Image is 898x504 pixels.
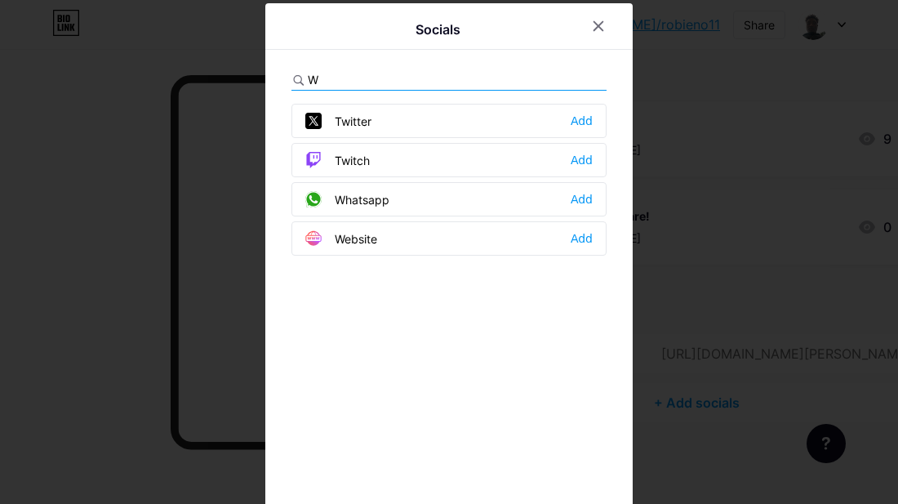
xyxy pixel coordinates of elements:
div: Twitch [305,152,370,168]
div: Twitter [305,113,371,129]
div: Add [571,191,593,207]
input: Search [308,71,488,88]
div: Add [571,230,593,247]
div: Website [305,230,377,247]
div: Socials [416,20,460,39]
div: Whatsapp [305,191,389,207]
div: Add [571,152,593,168]
div: Add [571,113,593,129]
